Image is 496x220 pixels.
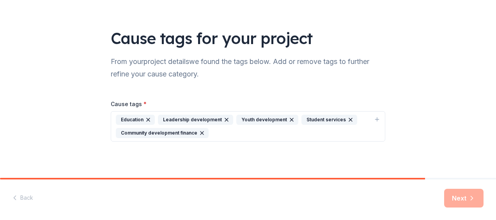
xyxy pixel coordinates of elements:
[116,115,155,125] div: Education
[236,115,298,125] div: Youth development
[111,111,385,142] button: EducationLeadership developmentYouth developmentStudent servicesCommunity development finance
[301,115,357,125] div: Student services
[116,128,209,138] div: Community development finance
[111,55,385,80] div: From your project details we found the tags below. Add or remove tags to further refine your caus...
[111,27,385,49] div: Cause tags for your project
[158,115,233,125] div: Leadership development
[111,100,147,108] label: Cause tags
